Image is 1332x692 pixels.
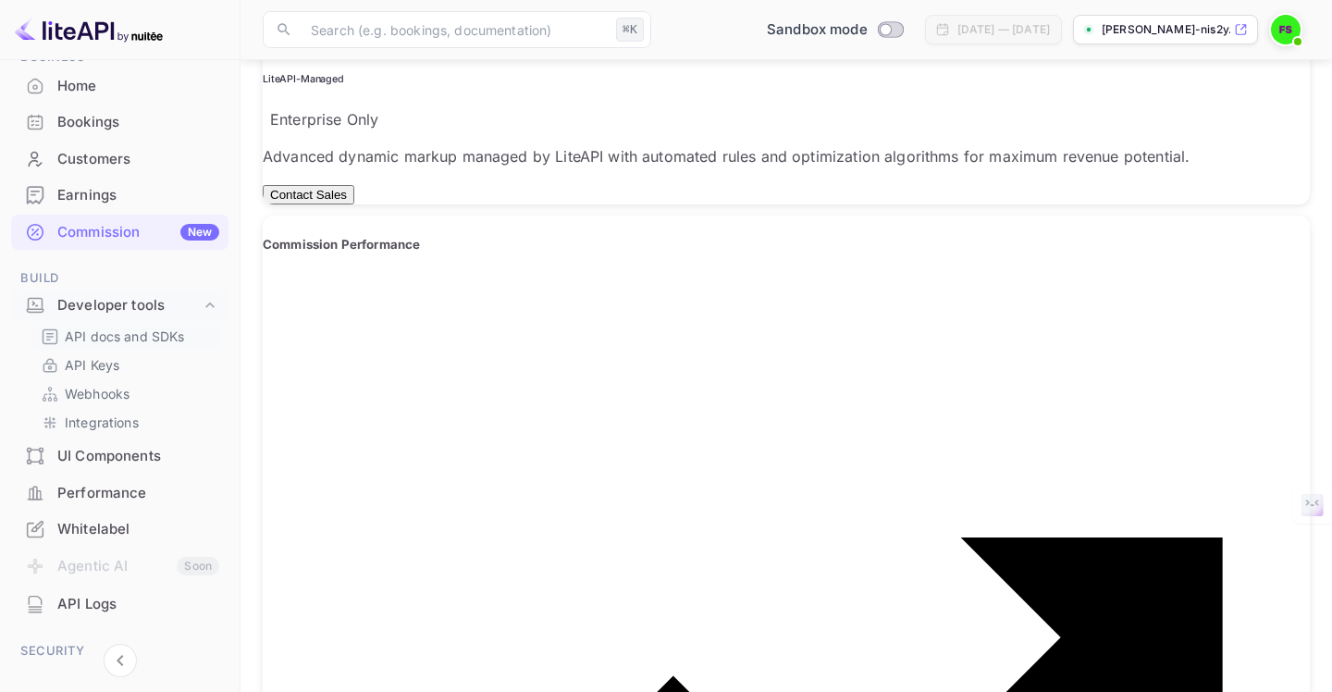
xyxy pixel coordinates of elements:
[65,327,185,346] p: API docs and SDKs
[11,178,228,214] div: Earnings
[263,145,1310,167] p: Advanced dynamic markup managed by LiteAPI with automated rules and optimization algorithms for m...
[11,68,228,105] div: Home
[263,73,1310,85] h6: LiteAPI-Managed
[767,19,868,41] span: Sandbox mode
[65,413,139,432] p: Integrations
[65,384,129,403] p: Webhooks
[263,236,1310,254] h5: Commission Performance
[11,215,228,249] a: CommissionNew
[57,446,219,467] div: UI Components
[15,15,163,44] img: LiteAPI logo
[57,185,219,206] div: Earnings
[11,290,228,322] div: Developer tools
[41,327,214,346] a: API docs and SDKs
[57,483,219,504] div: Performance
[33,409,221,436] div: Integrations
[11,268,228,289] span: Build
[300,11,609,48] input: Search (e.g. bookings, documentation)
[11,68,228,103] a: Home
[180,224,219,241] div: New
[1102,21,1230,38] p: [PERSON_NAME]-nis2y.nui...
[57,149,219,170] div: Customers
[11,476,228,512] div: Performance
[11,587,228,621] a: API Logs
[263,110,386,129] span: Enterprise Only
[57,594,219,615] div: API Logs
[57,112,219,133] div: Bookings
[41,384,214,403] a: Webhooks
[11,439,228,473] a: UI Components
[616,18,644,42] div: ⌘K
[263,185,354,204] button: Contact Sales
[11,476,228,510] a: Performance
[11,215,228,251] div: CommissionNew
[57,222,219,243] div: Commission
[41,413,214,432] a: Integrations
[57,669,219,690] div: Team management
[41,355,214,375] a: API Keys
[11,641,228,661] span: Security
[1271,15,1301,44] img: Frank Sieben
[57,76,219,97] div: Home
[11,512,228,548] div: Whitelabel
[33,352,221,378] div: API Keys
[11,142,228,176] a: Customers
[11,512,228,546] a: Whitelabel
[33,380,221,407] div: Webhooks
[11,178,228,212] a: Earnings
[104,644,137,677] button: Collapse navigation
[57,295,201,316] div: Developer tools
[11,142,228,178] div: Customers
[11,587,228,623] div: API Logs
[11,105,228,139] a: Bookings
[57,519,219,540] div: Whitelabel
[957,21,1050,38] div: [DATE] — [DATE]
[759,19,910,41] div: Switch to Production mode
[11,439,228,475] div: UI Components
[33,323,221,350] div: API docs and SDKs
[11,105,228,141] div: Bookings
[65,355,119,375] p: API Keys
